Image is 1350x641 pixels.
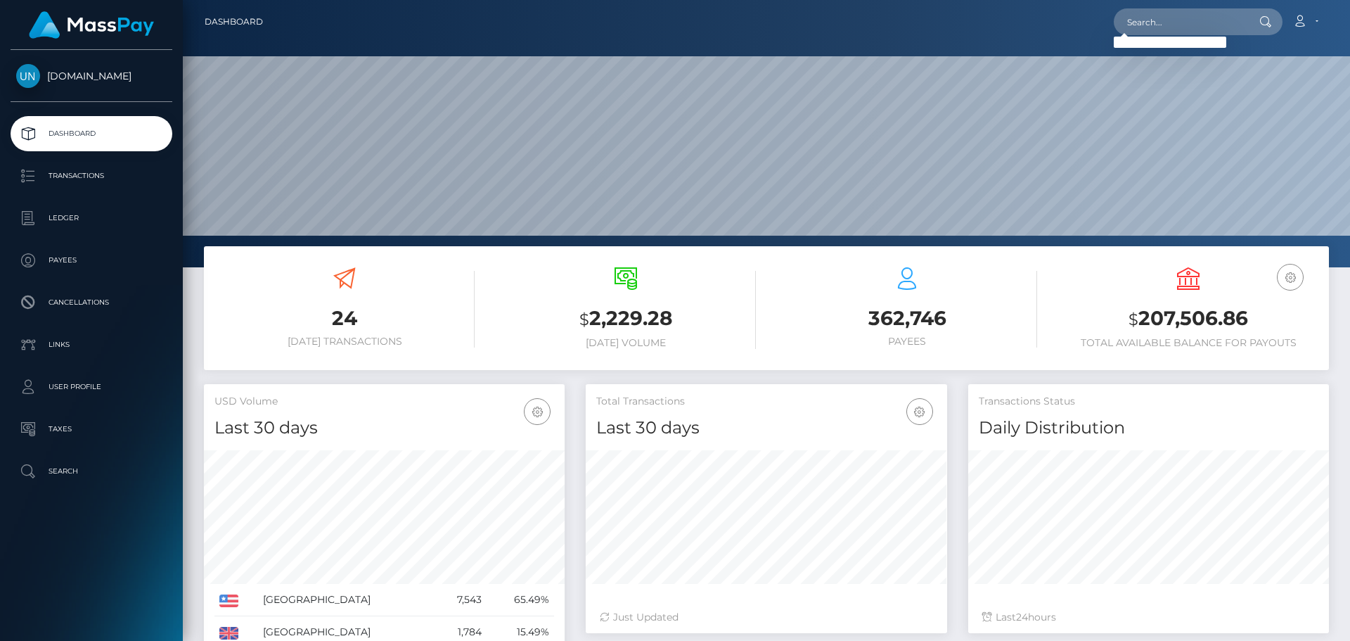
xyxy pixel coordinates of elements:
[16,292,167,313] p: Cancellations
[600,610,932,625] div: Just Updated
[214,305,475,332] h3: 24
[16,123,167,144] p: Dashboard
[979,416,1318,440] h4: Daily Distribution
[1058,337,1318,349] h6: Total Available Balance for Payouts
[596,416,936,440] h4: Last 30 days
[11,158,172,193] a: Transactions
[1129,310,1138,329] small: $
[258,584,435,616] td: [GEOGRAPHIC_DATA]
[29,11,154,39] img: MassPay Logo
[435,584,487,616] td: 7,543
[205,7,263,37] a: Dashboard
[1114,8,1246,35] input: Search...
[16,208,167,229] p: Ledger
[982,610,1315,625] div: Last hours
[16,165,167,186] p: Transactions
[219,595,238,607] img: US.png
[777,336,1037,348] h6: Payees
[496,337,756,349] h6: [DATE] Volume
[16,419,167,440] p: Taxes
[219,627,238,640] img: GB.png
[487,584,554,616] td: 65.49%
[579,310,589,329] small: $
[16,64,40,88] img: Unlockt.me
[496,305,756,334] h3: 2,229.28
[11,116,172,151] a: Dashboard
[11,201,172,236] a: Ledger
[214,336,475,348] h6: [DATE] Transactions
[16,334,167,355] p: Links
[11,412,172,447] a: Taxes
[214,416,554,440] h4: Last 30 days
[11,70,172,82] span: [DOMAIN_NAME]
[214,395,554,409] h5: USD Volume
[979,395,1318,409] h5: Transactions Status
[16,461,167,482] p: Search
[16,376,167,398] p: User Profile
[11,454,172,489] a: Search
[11,327,172,362] a: Links
[777,305,1037,332] h3: 362,746
[11,369,172,405] a: User Profile
[596,395,936,409] h5: Total Transactions
[11,285,172,320] a: Cancellations
[11,243,172,278] a: Payees
[16,250,167,271] p: Payees
[1016,611,1028,623] span: 24
[1058,305,1318,334] h3: 207,506.86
